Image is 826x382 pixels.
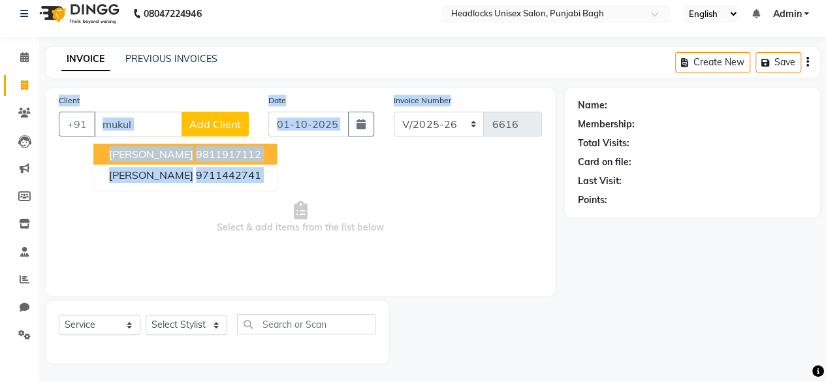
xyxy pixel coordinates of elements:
div: Last Visit: [578,174,622,188]
a: PREVIOUS INVOICES [125,53,217,65]
label: Client [59,95,80,106]
div: Membership: [578,118,635,131]
span: Admin [772,7,801,21]
span: Add Client [189,118,241,131]
div: Total Visits: [578,136,629,150]
div: Points: [578,193,607,207]
span: Select & add items from the list below [59,152,542,283]
span: [PERSON_NAME] [109,168,193,182]
button: +91 [59,112,95,136]
ngb-highlight: 9811917112 [196,148,261,161]
div: Card on file: [578,155,631,169]
label: Date [268,95,286,106]
label: Invoice Number [394,95,451,106]
ngb-highlight: 9711442741 [196,168,261,182]
button: Create New [675,52,750,72]
button: Save [755,52,801,72]
a: INVOICE [61,48,110,71]
span: [PERSON_NAME] [109,148,193,161]
input: Search or Scan [237,314,375,334]
button: Add Client [182,112,249,136]
div: Name: [578,99,607,112]
input: Search by Name/Mobile/Email/Code [94,112,182,136]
